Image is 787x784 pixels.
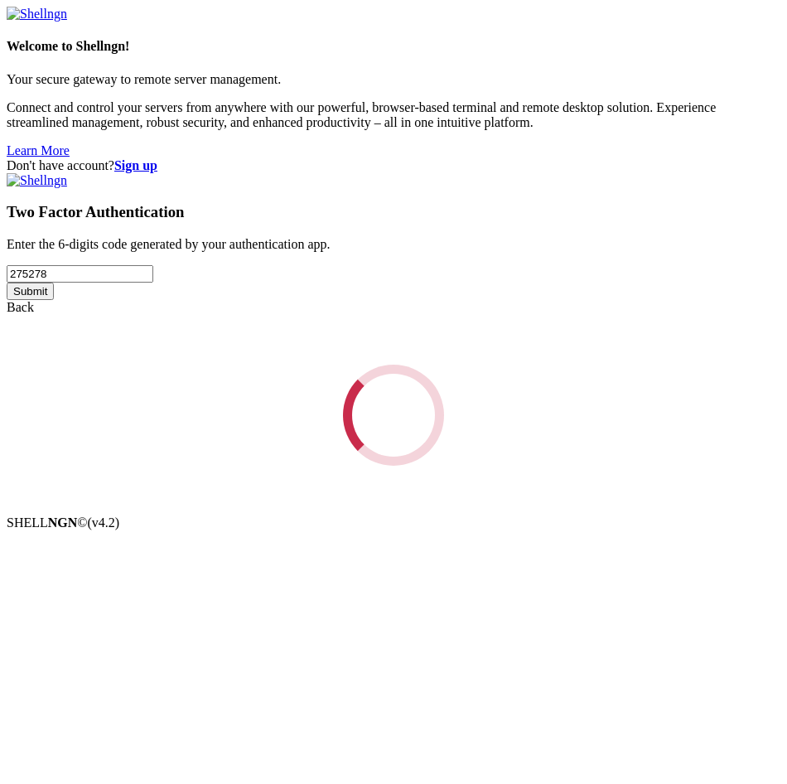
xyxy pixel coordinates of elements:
a: Back [7,300,34,314]
img: Shellngn [7,7,67,22]
h3: Two Factor Authentication [7,203,780,221]
p: Your secure gateway to remote server management. [7,72,780,87]
b: NGN [48,515,78,530]
p: Enter the 6-digits code generated by your authentication app. [7,237,780,252]
a: Learn More [7,143,70,157]
input: Two factor code [7,265,153,283]
input: Submit [7,283,54,300]
a: Sign up [114,158,157,172]
span: 4.2.0 [88,515,120,530]
span: SHELL © [7,515,119,530]
p: Connect and control your servers from anywhere with our powerful, browser-based terminal and remo... [7,100,780,130]
div: Loading... [343,365,444,466]
h4: Welcome to Shellngn! [7,39,780,54]
img: Shellngn [7,173,67,188]
div: Don't have account? [7,158,780,173]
